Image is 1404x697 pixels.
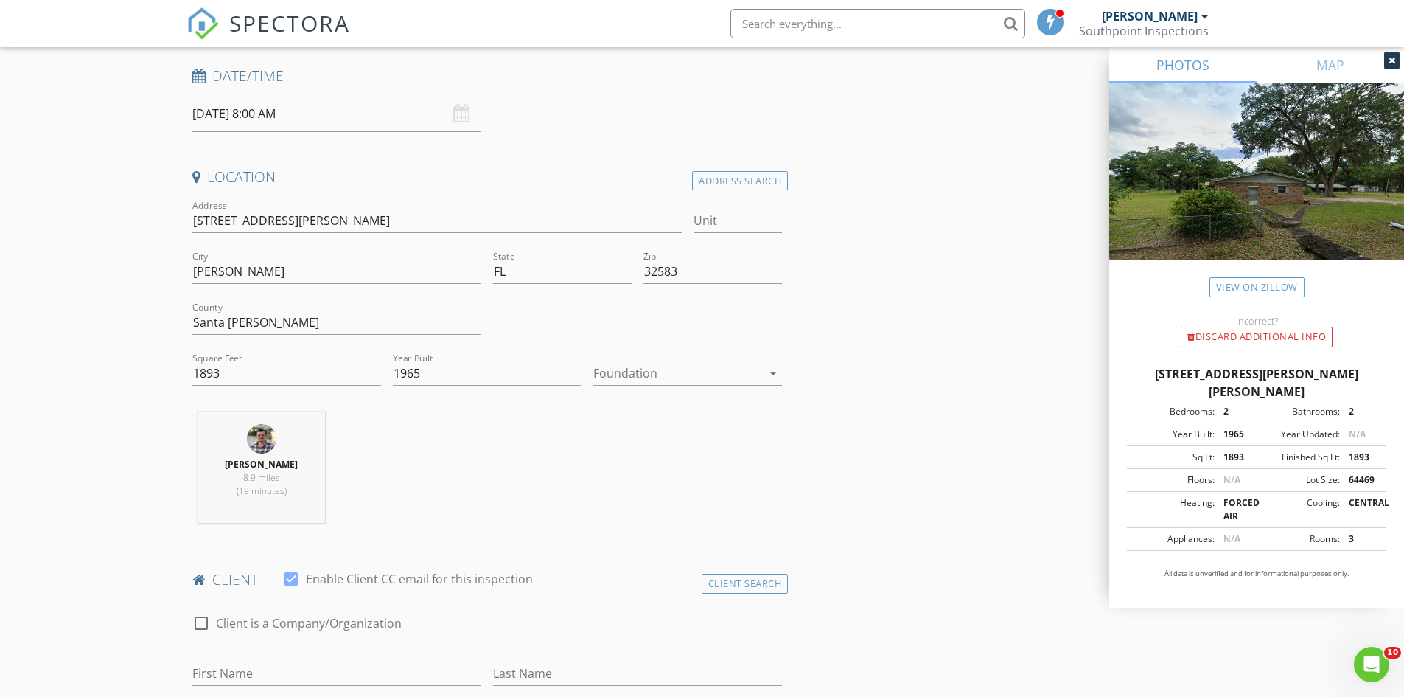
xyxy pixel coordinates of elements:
a: SPECTORA [186,20,350,51]
iframe: Intercom live chat [1354,647,1389,682]
span: 10 [1384,647,1401,659]
div: Southpoint Inspections [1079,24,1209,38]
div: Discard Additional info [1181,327,1333,347]
a: MAP [1257,47,1404,83]
a: View on Zillow [1209,277,1305,297]
img: bryan_headshot.jpg [247,424,276,454]
input: Select date [192,96,481,132]
div: 64469 [1340,474,1382,487]
div: Address Search [692,171,788,191]
a: PHOTOS [1109,47,1257,83]
span: 8.9 miles [243,471,280,484]
div: FORCED AIR [1215,496,1257,523]
div: 2 [1340,405,1382,418]
div: Rooms: [1257,533,1340,546]
div: Appliances: [1131,533,1215,546]
div: Bedrooms: [1131,405,1215,418]
img: streetview [1109,83,1404,295]
label: Client is a Company/Organization [216,616,402,631]
img: The Best Home Inspection Software - Spectora [186,7,219,40]
h4: Date/Time [192,66,783,86]
div: 1965 [1215,428,1257,441]
div: Floors: [1131,474,1215,487]
div: Client Search [702,574,789,594]
span: (19 minutes) [237,485,287,497]
div: 1893 [1215,451,1257,464]
span: N/A [1349,428,1366,440]
input: Search everything... [730,9,1025,38]
div: [STREET_ADDRESS][PERSON_NAME][PERSON_NAME] [1127,365,1386,400]
div: Finished Sq Ft: [1257,451,1340,464]
div: Heating: [1131,496,1215,523]
span: N/A [1223,533,1240,545]
span: N/A [1223,474,1240,486]
div: 1893 [1340,451,1382,464]
p: All data is unverified and for informational purposes only. [1127,569,1386,579]
div: Year Built: [1131,428,1215,441]
span: SPECTORA [229,7,350,38]
div: 2 [1215,405,1257,418]
div: CENTRAL [1340,496,1382,523]
div: Incorrect? [1109,315,1404,327]
i: arrow_drop_down [764,364,782,382]
div: Year Updated: [1257,428,1340,441]
div: Lot Size: [1257,474,1340,487]
div: Sq Ft: [1131,451,1215,464]
strong: [PERSON_NAME] [225,458,298,471]
h4: Location [192,167,783,187]
div: [PERSON_NAME] [1102,9,1198,24]
div: Bathrooms: [1257,405,1340,418]
label: Enable Client CC email for this inspection [306,572,533,586]
h4: client [192,570,783,589]
div: 3 [1340,533,1382,546]
div: Cooling: [1257,496,1340,523]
